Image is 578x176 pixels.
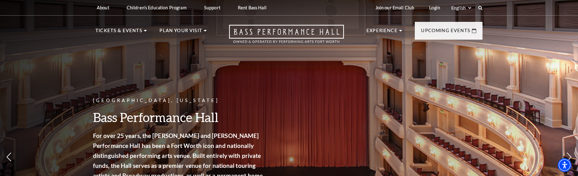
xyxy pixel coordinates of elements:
p: [GEOGRAPHIC_DATA], [US_STATE] [93,97,265,105]
p: About [97,5,109,10]
div: Accessibility Menu [558,158,571,172]
p: Tickets & Events [96,27,142,38]
p: Upcoming Events [421,27,470,38]
p: Plan Your Visit [159,27,202,38]
p: Children's Education Program [127,5,187,10]
select: Select: [450,5,472,11]
h3: Bass Performance Hall [93,109,265,125]
p: Experience [366,27,398,38]
p: Rent Bass Hall [238,5,267,10]
p: Support [204,5,220,10]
